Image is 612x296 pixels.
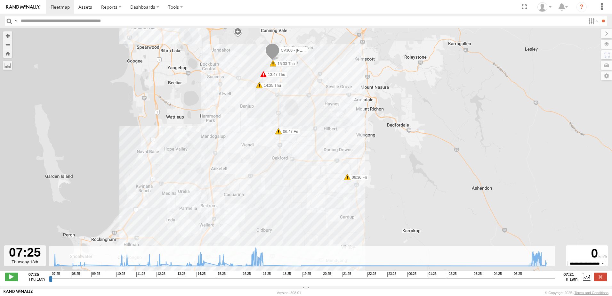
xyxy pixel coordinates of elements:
[259,83,283,88] label: 14:25 Thu
[3,40,12,49] button: Zoom out
[302,272,311,277] span: 19:25
[387,272,396,277] span: 23:25
[116,272,125,277] span: 10:25
[347,175,369,180] label: 06:36 Fri
[3,49,12,58] button: Zoom Home
[6,5,40,9] img: rand-logo.svg
[493,272,502,277] span: 04:25
[5,273,18,281] label: Play/Stop
[278,129,300,135] label: 06:47 Fri
[567,246,607,261] div: 0
[13,16,19,26] label: Search Query
[342,272,351,277] span: 21:25
[535,2,554,12] div: Sean Cosgriff
[282,272,291,277] span: 18:25
[217,272,226,277] span: 15:25
[563,272,577,277] strong: 07:21
[51,272,60,277] span: 07:25
[277,291,301,295] div: Version: 308.01
[448,272,457,277] span: 02:25
[407,272,416,277] span: 00:25
[3,31,12,40] button: Zoom in
[601,71,612,80] label: Map Settings
[281,48,327,53] span: CV300 - [PERSON_NAME]
[367,272,376,277] span: 22:25
[513,272,522,277] span: 05:25
[262,272,271,277] span: 17:25
[4,290,33,296] a: Visit our Website
[594,273,607,281] label: Close
[197,272,205,277] span: 14:25
[3,61,12,70] label: Measure
[71,272,80,277] span: 08:25
[91,272,100,277] span: 09:25
[136,272,145,277] span: 11:25
[28,272,45,277] strong: 07:25
[576,2,587,12] i: ?
[473,272,482,277] span: 03:25
[586,16,600,26] label: Search Filter Options
[545,291,608,295] div: © Copyright 2025 -
[322,272,331,277] span: 20:25
[28,277,45,282] span: Thu 18th Sep 2025
[263,72,287,78] label: 13:47 Thu
[177,272,186,277] span: 13:25
[273,61,297,67] label: 15:33 Thu
[575,291,608,295] a: Terms and Conditions
[428,272,437,277] span: 01:25
[563,277,577,282] span: Fri 19th Sep 2025
[157,272,165,277] span: 12:25
[242,272,251,277] span: 16:25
